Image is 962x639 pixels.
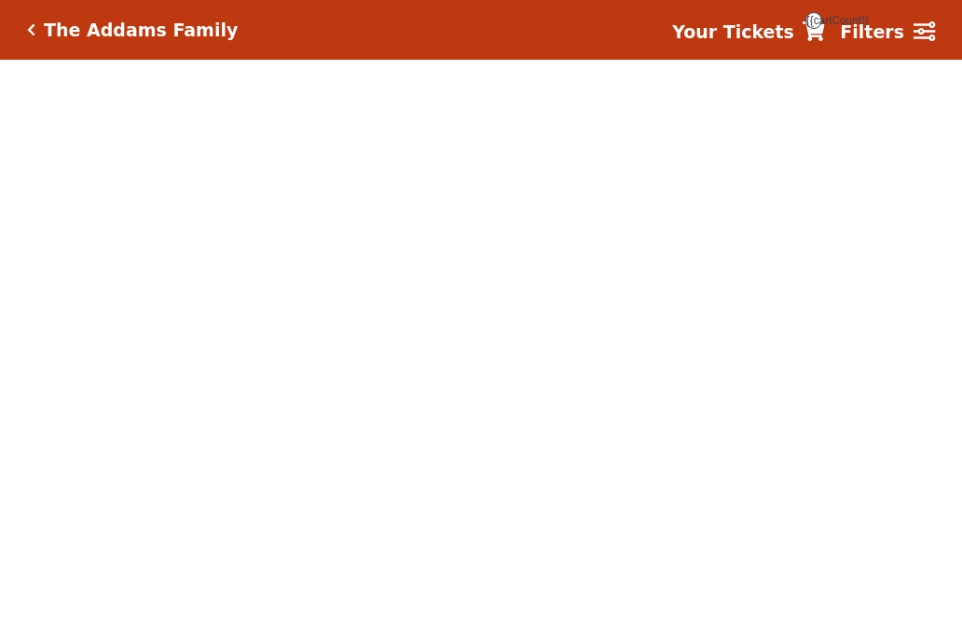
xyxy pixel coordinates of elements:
a: Your Tickets {{cartCount}} [672,19,825,46]
strong: Your Tickets [672,21,794,42]
a: Filters [840,19,935,46]
h5: The Addams Family [44,20,238,41]
strong: Filters [840,21,904,42]
span: {{cartCount}} [805,12,822,29]
a: Click here to go back to filters [27,23,35,36]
